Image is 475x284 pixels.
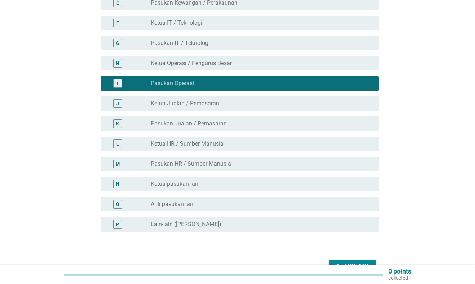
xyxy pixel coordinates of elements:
[151,221,221,228] label: Lain-lain ([PERSON_NAME])
[116,140,119,148] div: L
[117,80,118,87] div: I
[116,19,119,27] div: F
[116,40,119,47] div: G
[151,120,227,127] label: Pasukan Jualan / Pemasaran
[151,160,231,168] label: Pasukan HR / Sumber Manusia
[116,201,119,208] div: O
[151,19,202,27] label: Ketua IT / Teknologi
[334,262,370,270] div: Seterusnya
[116,221,119,228] div: P
[151,201,195,208] label: Ahli pasukan lain
[388,268,411,275] p: 0 points
[116,100,119,107] div: J
[116,60,119,67] div: H
[388,275,411,281] p: collected
[116,160,120,168] div: M
[116,120,119,128] div: K
[151,100,219,107] label: Ketua Jualan / Pemasaran
[329,260,376,272] button: Seterusnya
[151,60,232,67] label: Ketua Operasi / Pengurus Besar
[151,180,200,188] label: Ketua pasukan lain
[151,40,210,47] label: Pasukan IT / Teknologi
[151,80,194,87] label: Pasukan Operasi
[116,180,119,188] div: N
[151,140,223,147] label: Ketua HR / Sumber Manusia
